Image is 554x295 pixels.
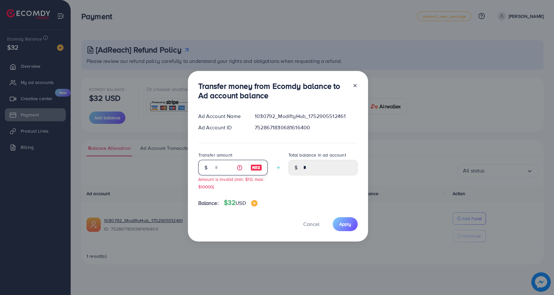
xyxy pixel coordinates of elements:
[198,176,264,190] small: Amount is invalid (min: $10, max: $10000)
[198,199,219,207] span: Balance:
[295,217,328,231] button: Cancel
[249,112,363,120] div: 1030792_ModiftyHub_1752905512461
[339,221,351,227] span: Apply
[303,220,319,228] span: Cancel
[198,152,232,158] label: Transfer amount
[198,81,347,100] h3: Transfer money from Ecomdy balance to Ad account balance
[288,152,346,158] label: Total balance in ad account
[224,199,258,207] h4: $32
[251,200,258,206] img: image
[249,124,363,131] div: 7528671830681616400
[333,217,358,231] button: Apply
[193,112,250,120] div: Ad Account Name
[236,199,246,206] span: USD
[250,164,262,171] img: image
[193,124,250,131] div: Ad Account ID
